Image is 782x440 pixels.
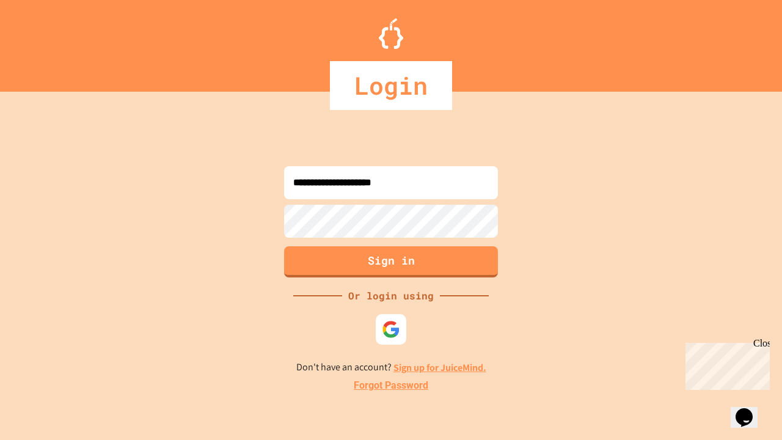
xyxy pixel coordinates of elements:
button: Sign in [284,246,498,277]
div: Chat with us now!Close [5,5,84,78]
div: Or login using [342,288,440,303]
img: google-icon.svg [382,320,400,339]
img: Logo.svg [379,18,403,49]
iframe: chat widget [681,338,770,390]
div: Login [330,61,452,110]
a: Sign up for JuiceMind. [393,361,486,374]
a: Forgot Password [354,378,428,393]
p: Don't have an account? [296,360,486,375]
iframe: chat widget [731,391,770,428]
